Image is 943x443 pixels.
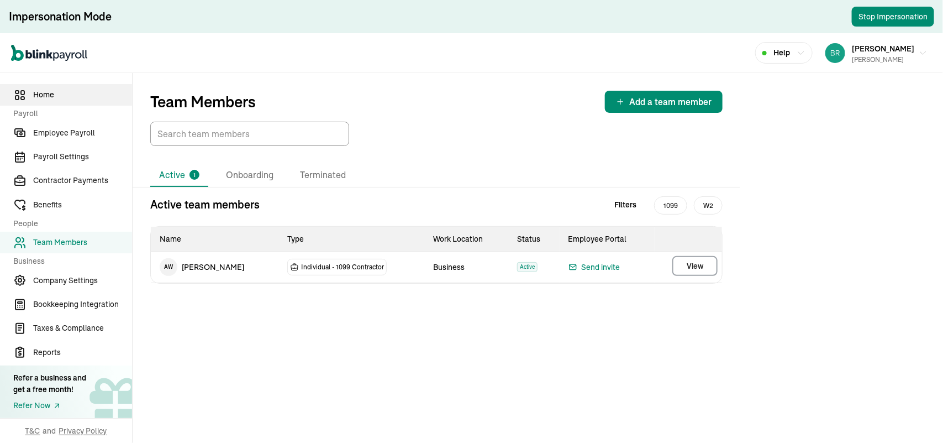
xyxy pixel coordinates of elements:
th: Type [278,227,424,252]
span: Add a team member [629,95,712,108]
div: Refer a business and get a free month! [13,372,86,395]
span: Employee Payroll [33,127,132,139]
span: Reports [33,347,132,358]
span: 1099 [654,196,687,215]
span: People [13,218,125,230]
p: Team Members [150,93,256,111]
span: Business [13,256,125,267]
li: Active [150,164,208,187]
li: Terminated [291,164,355,187]
span: Payroll [13,108,125,119]
a: Refer Now [13,400,86,411]
th: Work Location [424,227,508,252]
span: Contractor Payments [33,175,132,186]
span: View [687,260,703,272]
span: Payroll Settings [33,151,132,163]
button: [PERSON_NAME][PERSON_NAME] [821,39,932,67]
li: Onboarding [217,164,282,187]
span: Filters [614,199,636,211]
span: Company Settings [33,275,132,286]
span: Individual - 1099 Contractor [301,262,384,273]
div: [PERSON_NAME] [852,55,914,65]
span: Team Members [33,237,132,248]
span: Help [773,47,790,59]
span: Benefits [33,199,132,211]
span: T&C [25,425,40,436]
span: Privacy Policy [59,425,107,436]
input: TextInput [150,122,349,146]
th: Status [508,227,559,252]
p: Active team members [150,196,260,213]
span: W2 [694,196,723,215]
span: [PERSON_NAME] [852,44,914,54]
iframe: Chat Widget [760,324,943,443]
button: Add a team member [605,91,723,113]
span: A W [160,258,177,276]
span: Active [517,262,538,272]
span: Home [33,89,132,101]
div: Impersonation Mode [9,9,112,24]
button: View [672,256,718,276]
span: Employee Portal [568,234,627,244]
th: Name [151,227,278,252]
span: Taxes & Compliance [33,322,132,334]
nav: Global [11,37,87,69]
button: Stop Impersonation [852,7,934,27]
td: [PERSON_NAME] [151,252,278,283]
span: Business [433,262,465,272]
span: Bookkeeping Integration [33,299,132,310]
span: 1 [193,171,196,179]
button: Send invite [568,260,620,274]
button: Help [755,42,813,64]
